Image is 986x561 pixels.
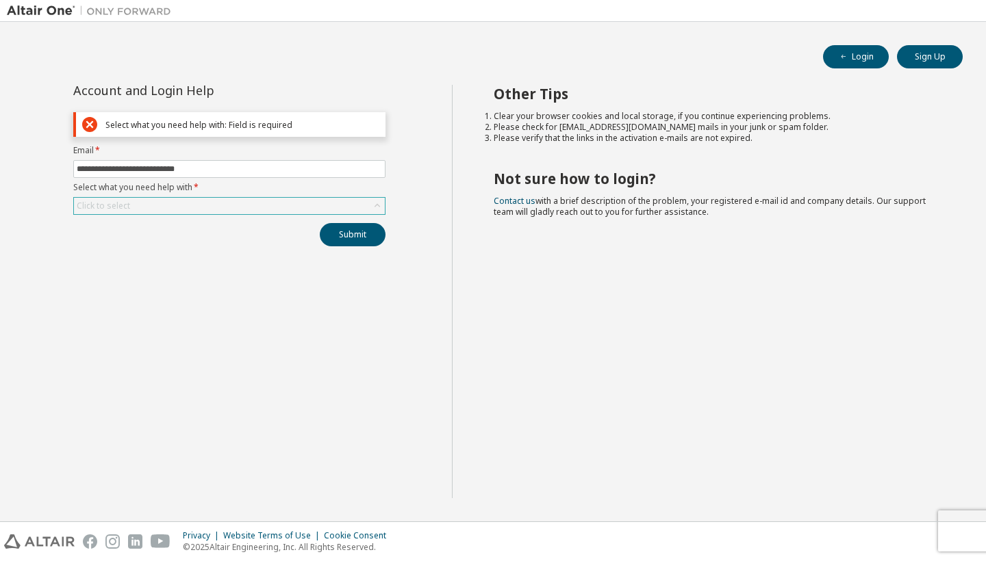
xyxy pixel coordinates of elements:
img: instagram.svg [105,534,120,549]
img: youtube.svg [151,534,170,549]
span: with a brief description of the problem, your registered e-mail id and company details. Our suppo... [494,195,926,218]
h2: Not sure how to login? [494,170,939,187]
div: Click to select [74,198,385,214]
img: facebook.svg [83,534,97,549]
button: Sign Up [897,45,963,68]
img: Altair One [7,4,178,18]
div: Account and Login Help [73,85,323,96]
img: linkedin.svg [128,534,142,549]
li: Please verify that the links in the activation e-mails are not expired. [494,133,939,144]
div: Click to select [77,200,130,211]
div: Privacy [183,530,223,541]
img: altair_logo.svg [4,534,75,549]
li: Please check for [EMAIL_ADDRESS][DOMAIN_NAME] mails in your junk or spam folder. [494,122,939,133]
p: © 2025 Altair Engineering, Inc. All Rights Reserved. [183,541,394,553]
div: Website Terms of Use [223,530,324,541]
button: Submit [320,223,385,246]
div: Select what you need help with: Field is required [105,120,379,130]
li: Clear your browser cookies and local storage, if you continue experiencing problems. [494,111,939,122]
h2: Other Tips [494,85,939,103]
div: Cookie Consent [324,530,394,541]
a: Contact us [494,195,535,207]
button: Login [823,45,889,68]
label: Select what you need help with [73,182,385,193]
label: Email [73,145,385,156]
